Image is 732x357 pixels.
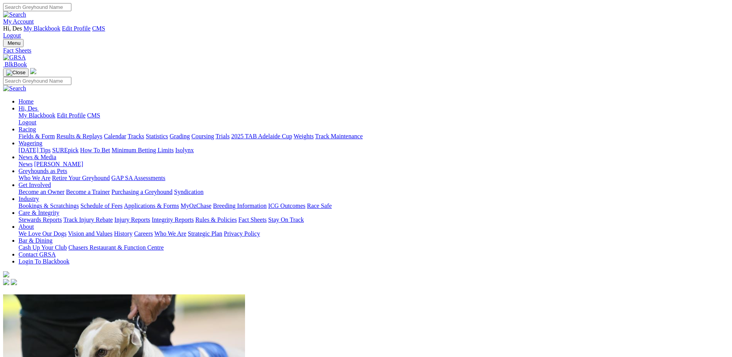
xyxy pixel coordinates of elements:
a: Applications & Forms [124,202,179,209]
a: How To Bet [80,147,110,153]
a: CMS [92,25,105,32]
a: CMS [87,112,100,119]
a: Minimum Betting Limits [112,147,174,153]
a: Vision and Values [68,230,112,237]
a: Care & Integrity [19,209,59,216]
button: Toggle navigation [3,39,24,47]
div: About [19,230,729,237]
div: News & Media [19,161,729,168]
span: Menu [8,40,20,46]
a: Schedule of Fees [80,202,122,209]
div: Industry [19,202,729,209]
a: Weights [294,133,314,139]
a: Edit Profile [62,25,90,32]
a: Coursing [191,133,214,139]
a: Grading [170,133,190,139]
img: facebook.svg [3,279,9,285]
img: logo-grsa-white.png [3,271,9,277]
a: BlkBook [3,61,27,68]
a: Calendar [104,133,126,139]
a: Careers [134,230,153,237]
a: Injury Reports [114,216,150,223]
a: Breeding Information [213,202,267,209]
span: Hi, Des [19,105,37,112]
a: Bookings & Scratchings [19,202,79,209]
a: Rules & Policies [195,216,237,223]
a: Stay On Track [268,216,304,223]
a: Fields & Form [19,133,55,139]
a: Isolynx [175,147,194,153]
a: My Blackbook [19,112,56,119]
a: Who We Are [19,175,51,181]
a: News [19,161,32,167]
div: Care & Integrity [19,216,729,223]
a: Statistics [146,133,168,139]
a: Fact Sheets [238,216,267,223]
a: Results & Replays [56,133,102,139]
a: Logout [19,119,36,126]
a: Logout [3,32,21,39]
a: 2025 TAB Adelaide Cup [231,133,292,139]
a: Hi, Des [19,105,39,112]
div: Racing [19,133,729,140]
div: Bar & Dining [19,244,729,251]
a: [PERSON_NAME] [34,161,83,167]
div: My Account [3,25,729,39]
img: GRSA [3,54,26,61]
a: MyOzChase [181,202,211,209]
a: Become a Trainer [66,189,110,195]
a: Chasers Restaurant & Function Centre [68,244,164,251]
img: Search [3,85,26,92]
a: Login To Blackbook [19,258,69,265]
a: Integrity Reports [152,216,194,223]
span: Hi, Des [3,25,22,32]
img: logo-grsa-white.png [30,68,36,74]
img: twitter.svg [11,279,17,285]
a: Stewards Reports [19,216,62,223]
button: Toggle navigation [3,68,29,77]
a: Bar & Dining [19,237,52,244]
a: Strategic Plan [188,230,222,237]
a: Become an Owner [19,189,64,195]
a: Who We Are [154,230,186,237]
a: Cash Up Your Club [19,244,67,251]
span: BlkBook [5,61,27,68]
a: Trials [215,133,230,139]
a: Tracks [128,133,144,139]
a: Racing [19,126,36,133]
a: Track Maintenance [315,133,363,139]
a: Contact GRSA [19,251,56,258]
a: Industry [19,195,39,202]
a: Privacy Policy [224,230,260,237]
a: History [114,230,132,237]
a: GAP SA Assessments [112,175,166,181]
a: We Love Our Dogs [19,230,66,237]
a: Track Injury Rebate [63,216,113,223]
a: [DATE] Tips [19,147,51,153]
img: Close [6,70,25,76]
a: Get Involved [19,182,51,188]
a: Wagering [19,140,42,146]
a: ICG Outcomes [268,202,305,209]
a: My Account [3,18,34,25]
input: Search [3,77,71,85]
div: Hi, Des [19,112,729,126]
a: My Blackbook [24,25,61,32]
a: Home [19,98,34,105]
a: News & Media [19,154,56,160]
a: Race Safe [307,202,331,209]
img: Search [3,11,26,18]
div: Get Involved [19,189,729,195]
a: Syndication [174,189,203,195]
div: Wagering [19,147,729,154]
input: Search [3,3,71,11]
a: Purchasing a Greyhound [112,189,172,195]
a: Retire Your Greyhound [52,175,110,181]
a: SUREpick [52,147,78,153]
a: Edit Profile [57,112,86,119]
div: Greyhounds as Pets [19,175,729,182]
a: Fact Sheets [3,47,729,54]
a: About [19,223,34,230]
a: Greyhounds as Pets [19,168,67,174]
